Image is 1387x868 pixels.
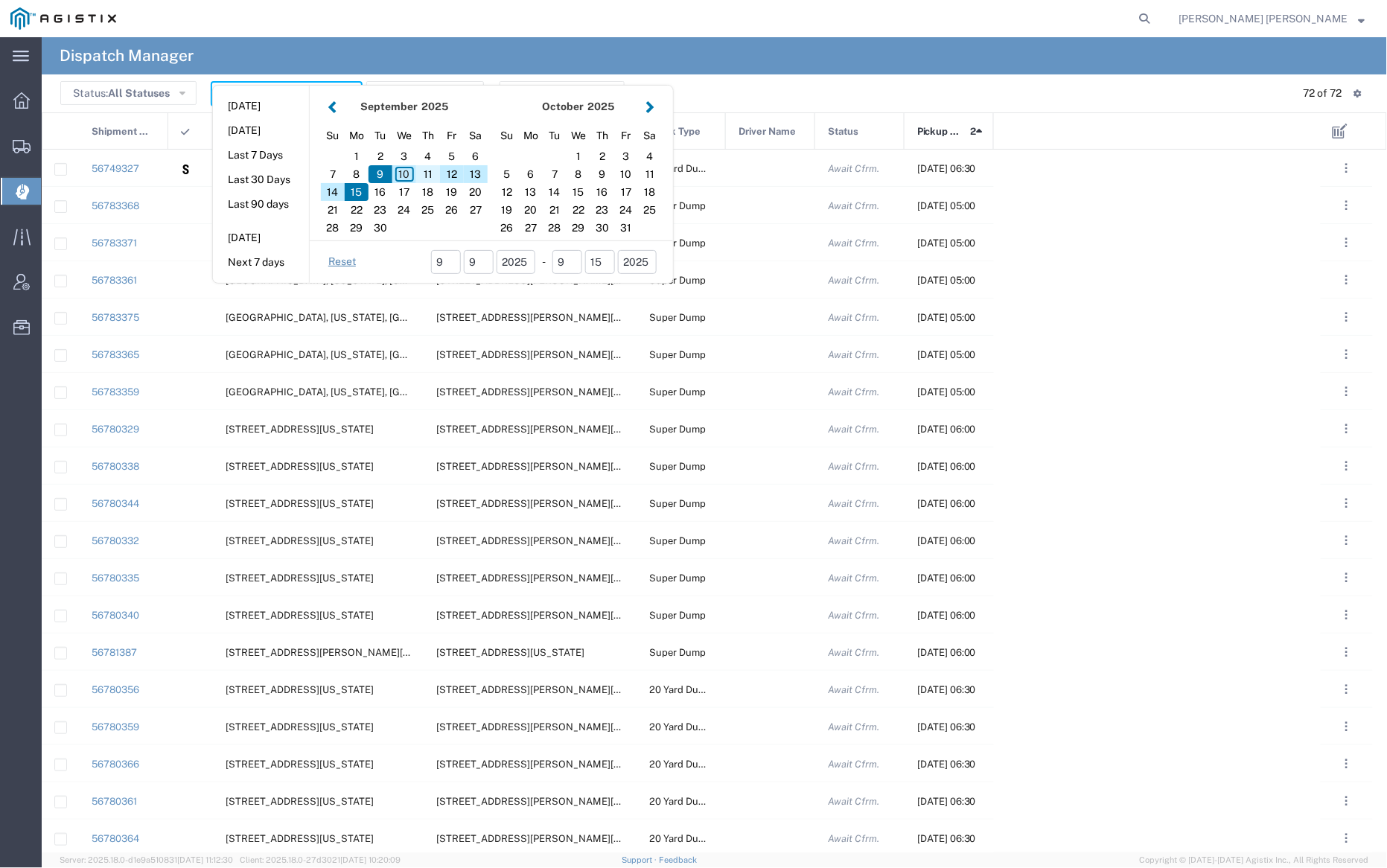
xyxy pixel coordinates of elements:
a: Reset [328,255,356,269]
span: Pickup Date and Time [917,113,966,150]
div: 22 [567,201,590,219]
div: 1 [567,147,590,165]
span: . . . [1345,755,1348,773]
button: ... [1336,158,1357,179]
button: Advanced Search [500,81,625,105]
button: [DATE] [213,226,309,249]
div: 19 [495,201,519,219]
div: 2 [590,147,614,165]
div: 20 [464,183,488,201]
div: Thursday [416,124,440,147]
span: 308 Stockton Ave, San Jose, California, 95126, United States [226,572,374,584]
span: 1601 Dixon Landing Rd, Milpitas, California, 95035, United States [436,498,665,509]
span: 1601 Dixon Landing Rd, Milpitas, California, 95035, United States [436,312,665,323]
div: 9 [369,165,392,183]
div: 13 [519,183,543,201]
button: Last 7 Days [213,144,309,167]
div: 3 [614,147,638,165]
span: 13604 Healdsburg Ave, Healdsburg, California, 95448, United States [226,721,374,733]
div: 27 [519,219,543,237]
span: Shipment No. [92,113,152,150]
div: 22 [345,201,369,219]
div: 12 [495,183,519,201]
span: 09/11/2025, 06:00 [917,647,976,658]
span: . . . [1345,308,1348,326]
span: Super Dump [649,572,706,584]
span: . . . [1345,234,1348,252]
button: ... [1336,381,1357,402]
span: Super Dump [649,275,706,286]
div: 6 [464,147,488,165]
span: . . . [1345,718,1348,735]
span: 2025 [421,100,448,112]
input: mm [431,250,461,274]
span: 901 Bailey Rd, Pittsburg, California, 94565, United States [436,684,665,695]
div: 24 [614,201,638,219]
a: 56780366 [92,759,139,770]
button: ... [1336,791,1357,811]
div: 10 [614,165,638,183]
span: Await Cfrm. [828,647,879,658]
div: 18 [416,183,440,201]
button: ... [1336,493,1357,514]
span: 901 Bailey Rd, Pittsburg, California, 94565, United States [436,721,665,733]
button: ... [1336,307,1357,328]
button: Last 90 days [213,193,309,216]
span: 1601 Dixon Landing Rd, Milpitas, California, 95035, United States [436,424,665,435]
span: 2025 [588,100,615,112]
div: 7 [321,165,345,183]
div: 31 [614,219,638,237]
span: . . . [1345,569,1348,587]
div: 26 [495,219,519,237]
span: 13604 Healdsburg Ave, Healdsburg, California, 95448, United States [226,833,374,844]
span: 09/11/2025, 06:30 [917,684,976,695]
div: Thursday [590,124,614,147]
div: 15 [345,183,369,201]
span: Await Cfrm. [828,572,879,584]
span: Await Cfrm. [828,721,879,733]
span: Super Dump [649,349,706,360]
span: 1601 Dixon Landing Rd, Milpitas, California, 95035, United States [436,572,665,584]
a: 56780338 [92,461,139,472]
span: 20 Yard Dump Truck [649,721,741,733]
span: [DATE] 10:20:09 [340,855,401,864]
span: 09/11/2025, 06:00 [917,610,976,621]
span: Super Dump [649,386,706,398]
button: ... [1336,195,1357,216]
span: . . . [1345,494,1348,512]
button: ... [1336,828,1357,849]
a: 56780361 [92,796,137,807]
div: Sunday [321,124,345,147]
span: Super Dump [649,312,706,323]
span: Kayte Bray Dogali [1179,10,1348,27]
span: 09/11/2025, 05:00 [917,237,976,249]
span: Super Dump [649,200,706,211]
div: 12 [440,165,464,183]
div: Tuesday [543,124,567,147]
span: Await Cfrm. [828,498,879,509]
span: Await Cfrm. [828,461,879,472]
div: 11 [416,165,440,183]
span: . . . [1345,383,1348,401]
button: ... [1336,530,1357,551]
span: 09/11/2025, 06:00 [917,498,976,509]
div: 25 [638,201,662,219]
a: 56783368 [92,200,139,211]
span: Super Dump [649,647,706,658]
a: 56781387 [92,647,137,658]
a: 56780356 [92,684,139,695]
span: 480 Amador St Pier 92, San Francisco, California, 94124, United States [226,647,454,658]
span: 09/11/2025, 06:00 [917,572,976,584]
div: 13 [464,165,488,183]
a: 56783359 [92,386,139,398]
button: ... [1336,344,1357,365]
span: Await Cfrm. [828,684,879,695]
div: 72 of 72 [1304,86,1342,101]
span: Pine St, Fremont, California, United States [226,386,490,398]
span: 1601 Dixon Landing Rd, Milpitas, California, 95035, United States [436,349,665,360]
span: 1601 Dixon Landing Rd, Milpitas, California, 95035, United States [436,461,665,472]
div: 28 [321,219,345,237]
div: Friday [440,124,464,147]
button: ... [1336,456,1357,476]
span: 308 Stockton Ave, San Jose, California, 95126, United States [226,498,374,509]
